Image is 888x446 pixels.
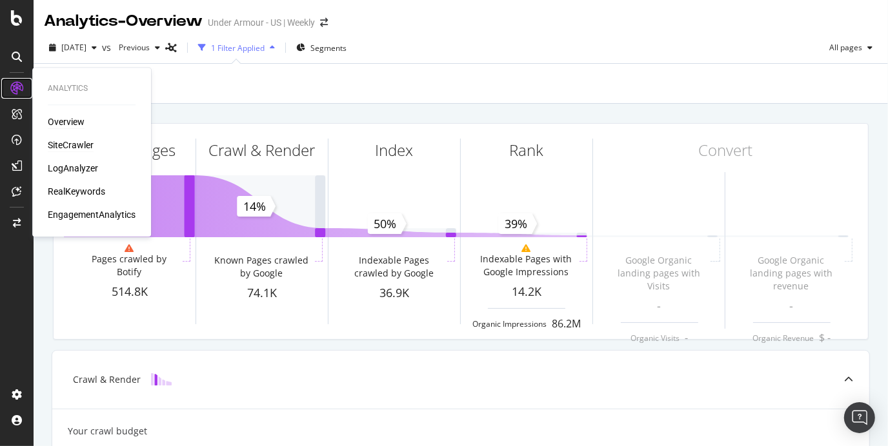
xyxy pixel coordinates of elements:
[510,139,544,161] div: Rank
[44,37,102,58] button: [DATE]
[73,373,141,386] div: Crawl & Render
[343,254,445,280] div: Indexable Pages crawled by Google
[310,43,347,53] span: Segments
[79,253,180,278] div: Pages crawled by Botify
[844,402,875,433] div: Open Intercom Messenger
[68,425,147,438] div: Your crawl budget
[102,41,114,54] span: vs
[48,162,98,175] a: LogAnalyzer
[44,10,203,32] div: Analytics - Overview
[114,37,165,58] button: Previous
[193,37,280,58] button: 1 Filter Applied
[196,285,328,302] div: 74.1K
[320,18,328,27] div: arrow-right-arrow-left
[48,115,85,128] a: Overview
[64,284,196,300] div: 514.8K
[376,139,414,161] div: Index
[552,316,581,331] div: 86.2M
[824,37,878,58] button: All pages
[209,139,316,161] div: Crawl & Render
[328,285,460,302] div: 36.9K
[291,37,352,58] button: Segments
[461,284,592,300] div: 14.2K
[48,139,94,151] a: SiteCrawler
[151,373,172,385] img: block-icon
[824,42,862,53] span: All pages
[472,318,547,329] div: Organic Impressions
[211,43,265,53] div: 1 Filter Applied
[476,253,577,278] div: Indexable Pages with Google Impressions
[48,83,136,94] div: Analytics
[208,16,315,29] div: Under Armour - US | Weekly
[114,42,150,53] span: Previous
[48,208,136,221] a: EngagementAnalytics
[61,42,86,53] span: 2025 Aug. 21st
[48,185,105,198] a: RealKeywords
[211,254,312,280] div: Known Pages crawled by Google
